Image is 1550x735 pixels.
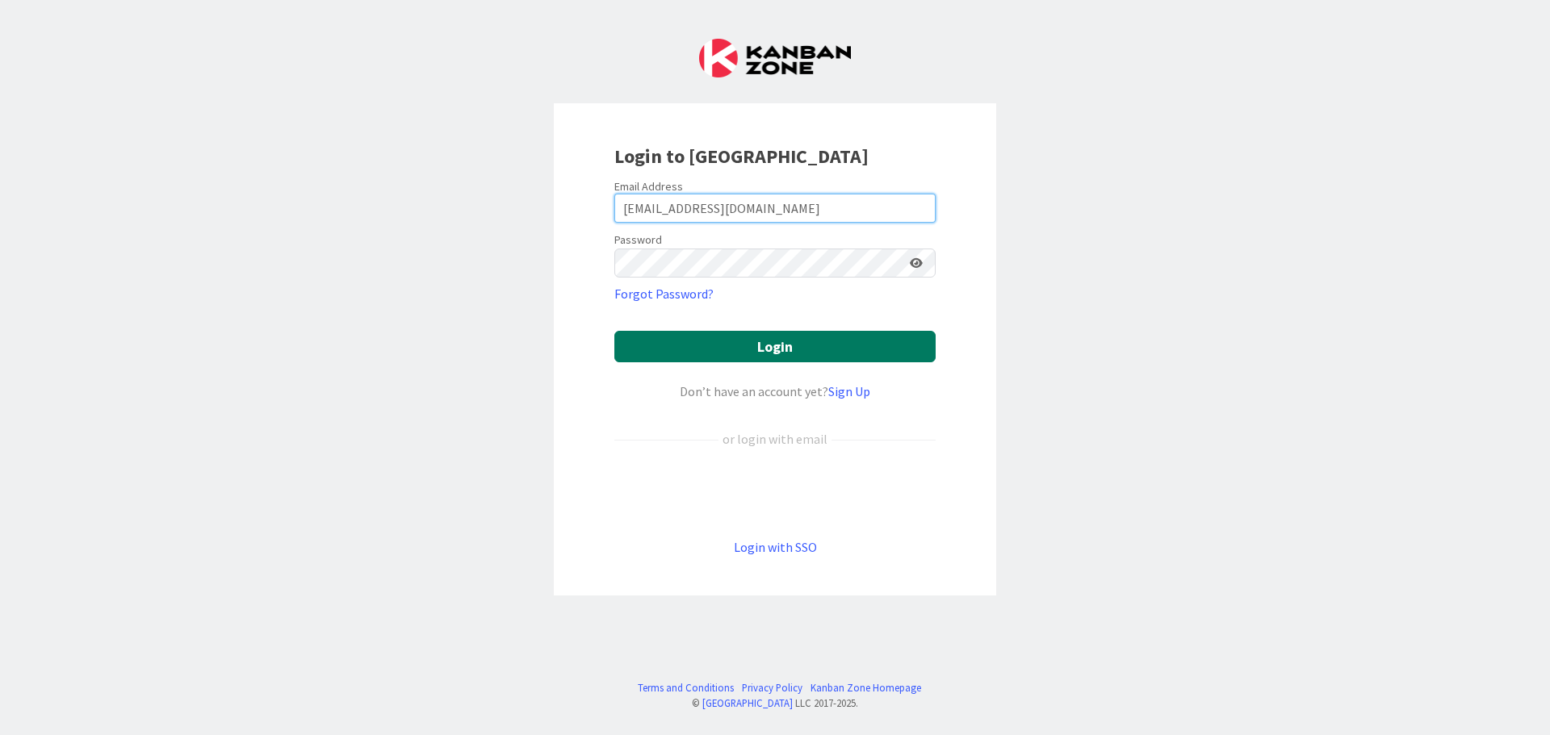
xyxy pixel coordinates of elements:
[606,475,944,511] iframe: Sign in with Google Button
[828,383,870,399] a: Sign Up
[614,382,936,401] div: Don’t have an account yet?
[614,144,869,169] b: Login to [GEOGRAPHIC_DATA]
[614,179,683,194] label: Email Address
[718,429,832,449] div: or login with email
[742,680,802,695] a: Privacy Policy
[702,696,793,709] a: [GEOGRAPHIC_DATA]
[614,232,662,248] label: Password
[630,695,921,711] div: © LLC 2017- 2025 .
[614,331,936,362] button: Login
[811,680,921,695] a: Kanban Zone Homepage
[699,39,851,77] img: Kanban Zone
[734,539,817,555] a: Login with SSO
[614,284,714,303] a: Forgot Password?
[638,680,734,695] a: Terms and Conditions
